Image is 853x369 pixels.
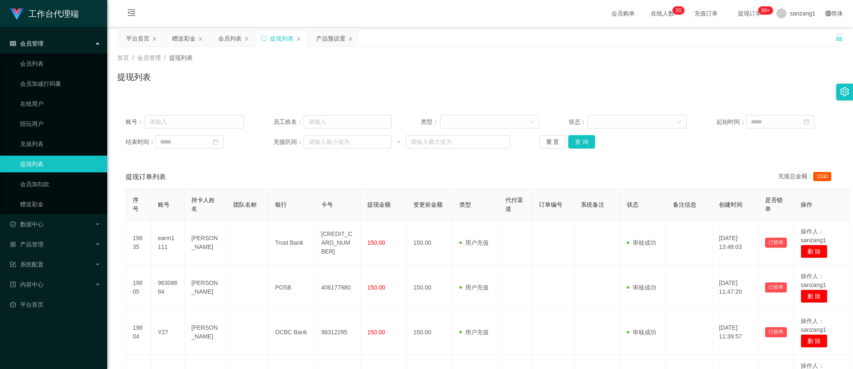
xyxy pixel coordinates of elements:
td: 150.00 [407,310,453,355]
a: 提现列表 [20,156,101,172]
td: 19805 [126,265,151,310]
span: / [164,54,166,61]
i: 图标: down [529,119,534,125]
i: 图标: sync [261,36,267,41]
td: [DATE] 13:48:03 [712,220,758,265]
span: 起始时间： [716,118,746,126]
span: 是否锁单 [765,197,783,212]
span: 系统备注 [581,201,604,208]
i: 图标: check-circle-o [10,221,16,227]
sup: 1050 [758,6,773,15]
span: ~ [392,138,406,146]
button: 查 询 [568,135,595,149]
span: 创建时间 [719,201,742,208]
span: 审核成功 [627,329,656,336]
td: 96308684 [151,265,185,310]
span: / [132,54,134,61]
a: 图标: dashboard平台首页 [10,296,101,313]
div: 平台首页 [126,31,149,46]
span: 状态 [627,201,639,208]
h1: 提现列表 [117,71,151,83]
td: [PERSON_NAME] [185,220,227,265]
a: 会员列表 [20,55,101,72]
span: 提现列表 [169,54,193,61]
span: 操作人：sanzang1 [801,273,826,288]
i: 图标: appstore-o [10,241,16,247]
span: 提现金额 [367,201,391,208]
span: 序号 [133,197,139,212]
span: 结束时间： [126,138,155,146]
button: 删 除 [801,334,827,348]
i: 图标: unlock [835,34,843,41]
span: 150.00 [367,284,385,291]
i: 图标: down [677,119,682,125]
span: 150.00 [367,239,385,246]
span: 操作 [801,201,812,208]
span: 操作人：sanzang1 [801,318,826,333]
i: 图标: menu-fold [117,0,146,27]
input: 请输入最大值为 [406,135,510,149]
span: 团队名称 [233,201,257,208]
sup: 20 [673,6,685,15]
span: 提现订单 [734,10,765,16]
td: OCBC Bank [268,310,314,355]
i: 图标: profile [10,282,16,287]
input: 请输入最小值为 [304,135,392,149]
a: 陪玩用户 [20,115,101,132]
i: 图标: form [10,261,16,267]
span: 银行 [275,201,287,208]
i: 图标: setting [840,87,849,96]
span: 会员管理 [137,54,161,61]
td: 19804 [126,310,151,355]
td: 150.00 [407,220,453,265]
div: 充值总金额： [778,172,835,182]
span: 150.00 [367,329,385,336]
span: 备注信息 [673,201,696,208]
i: 图标: close [244,36,249,41]
input: 请输入 [144,115,244,128]
a: 在线用户 [20,95,101,112]
button: 已锁单 [765,238,787,248]
span: 内容中心 [10,281,44,288]
a: 会员加扣款 [20,176,101,192]
div: 赠送彩金 [172,31,196,46]
td: 406177980 [314,265,361,310]
td: POSB [268,265,314,310]
h1: 工作台代理端 [28,0,79,27]
button: 删 除 [801,290,827,303]
td: 19835 [126,220,151,265]
i: 图标: calendar [804,119,809,125]
td: [PERSON_NAME] [185,265,227,310]
div: 产品预设置 [316,31,345,46]
span: 类型 [459,201,471,208]
span: 状态： [569,118,588,126]
p: 0 [678,6,681,15]
span: 员工姓名： [273,118,304,126]
span: 首页 [117,54,129,61]
span: 审核成功 [627,239,656,246]
td: [PERSON_NAME] [185,310,227,355]
td: 98312295 [314,310,361,355]
span: 充值订单 [690,10,722,16]
span: 产品管理 [10,241,44,248]
span: 提现订单列表 [126,172,166,182]
td: [CREDIT_CARD_NUMBER] [314,220,361,265]
a: 工作台代理端 [10,10,79,17]
button: 删 除 [801,245,827,258]
td: [DATE] 11:47:20 [712,265,758,310]
span: 操作人：sanzang1 [801,228,826,243]
span: 账号 [158,201,170,208]
p: 2 [676,6,679,15]
td: earm1111 [151,220,185,265]
td: 150.00 [407,265,453,310]
i: 图标: close [198,36,203,41]
span: 在线人数 [647,10,678,16]
button: 重 置 [539,135,566,149]
img: logo.9652507e.png [10,8,23,20]
a: 会员加减打码量 [20,75,101,92]
span: 充值区间： [273,138,304,146]
span: 持卡人姓名 [191,197,215,212]
span: 变更前金额 [413,201,443,208]
td: Y27 [151,310,185,355]
span: 用户充值 [459,284,489,291]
